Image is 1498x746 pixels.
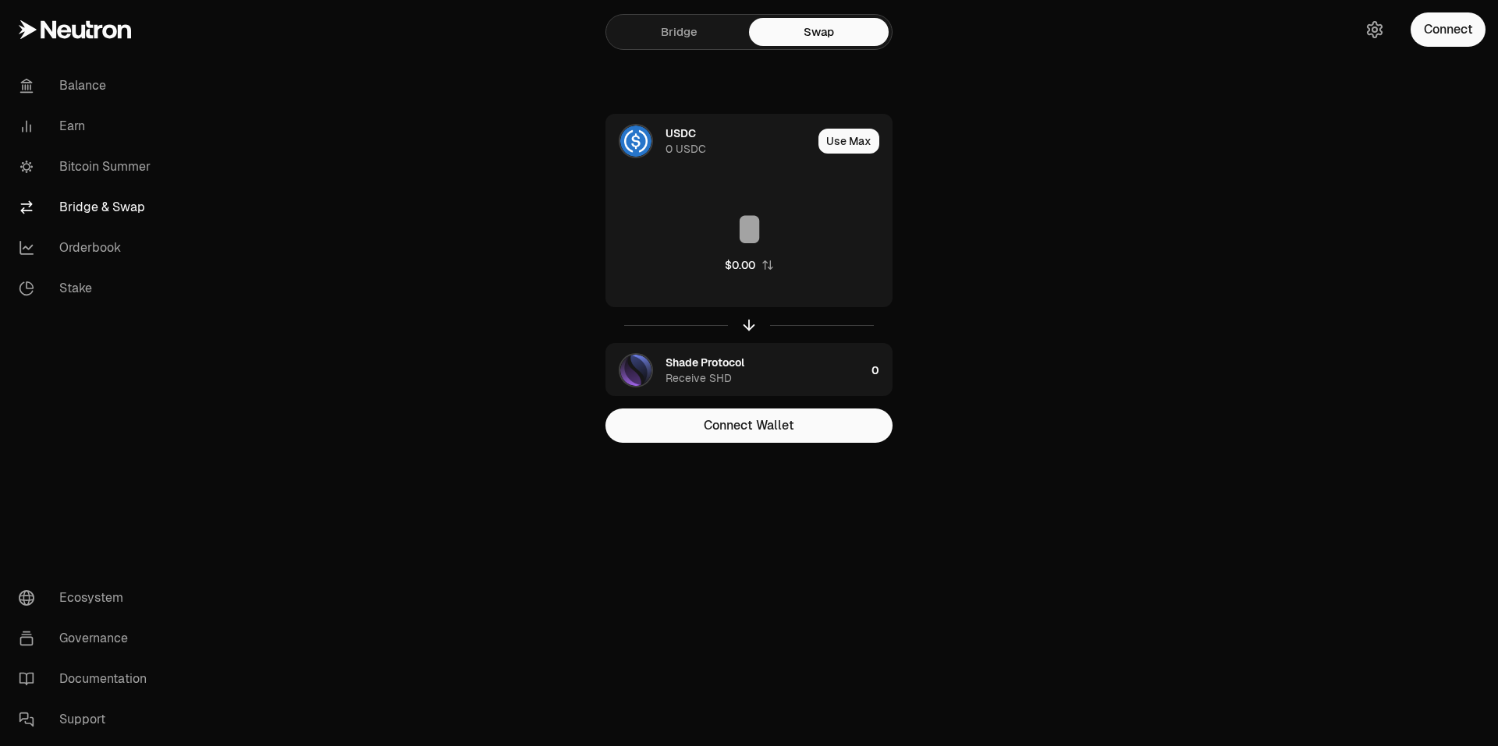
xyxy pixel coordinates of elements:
[6,618,169,659] a: Governance
[666,126,696,141] div: USDC
[6,578,169,618] a: Ecosystem
[1411,12,1486,47] button: Connect
[666,355,744,370] div: Shade Protocol
[6,228,169,268] a: Orderbook
[6,659,169,699] a: Documentation
[666,370,732,386] div: Receive SHD
[606,344,892,397] button: SHD LogoShade ProtocolReceive SHD0
[6,699,169,740] a: Support
[6,147,169,187] a: Bitcoin Summer
[605,408,893,443] button: Connect Wallet
[620,355,651,386] img: SHD Logo
[606,344,865,397] div: SHD LogoShade ProtocolReceive SHD
[620,126,651,157] img: USDC Logo
[666,141,706,157] div: 0 USDC
[725,257,774,273] button: $0.00
[609,18,749,46] a: Bridge
[6,268,169,309] a: Stake
[818,129,879,154] button: Use Max
[6,187,169,228] a: Bridge & Swap
[725,257,755,273] div: $0.00
[871,344,892,397] div: 0
[6,106,169,147] a: Earn
[6,65,169,106] a: Balance
[749,18,889,46] a: Swap
[606,115,812,168] div: USDC LogoUSDC0 USDC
